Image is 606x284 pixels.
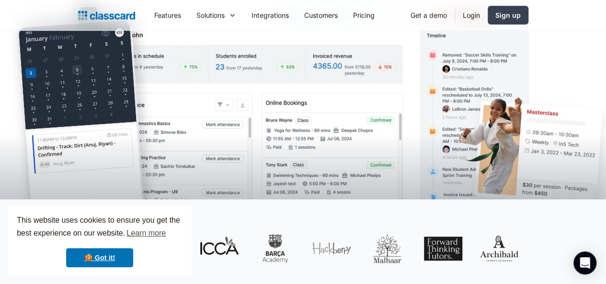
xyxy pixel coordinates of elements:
a: Sign up [488,6,528,24]
a: home [78,9,135,22]
a: Features [147,4,189,26]
a: Customers [297,4,345,26]
a: learn more about cookies [125,226,167,240]
div: Solutions [189,4,244,26]
div: cookieconsent [8,205,192,276]
a: dismiss cookie message [66,248,133,267]
a: Pricing [345,4,382,26]
div: Solutions [196,10,225,20]
span: This website uses cookies to ensure you get the best experience on our website. [17,215,183,240]
a: Login [455,4,488,26]
a: Get a demo [403,4,455,26]
a: Integrations [244,4,297,26]
div: Open Intercom Messenger [573,251,596,274]
div: Sign up [495,10,521,20]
